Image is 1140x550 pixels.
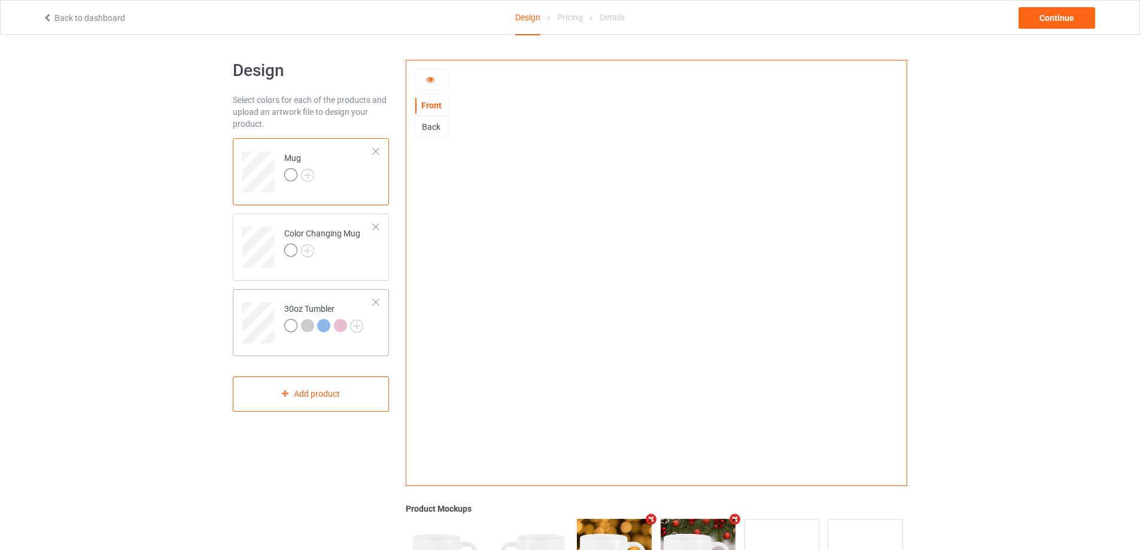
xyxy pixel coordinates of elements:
[644,513,659,525] i: Remove mockup
[415,99,448,111] div: Front
[233,138,389,205] div: Mug
[350,320,363,333] img: svg+xml;base64,PD94bWwgdmVyc2lvbj0iMS4wIiBlbmNvZGluZz0iVVRGLTgiPz4KPHN2ZyB3aWR0aD0iMjJweCIgaGVpZ2...
[415,121,448,133] div: Back
[557,1,583,34] div: Pricing
[233,60,389,81] h1: Design
[284,303,363,332] div: 30oz Tumbler
[233,376,389,412] div: Add product
[301,169,314,182] img: svg+xml;base64,PD94bWwgdmVyc2lvbj0iMS4wIiBlbmNvZGluZz0iVVRGLTgiPz4KPHN2ZyB3aWR0aD0iMjJweCIgaGVpZ2...
[233,289,389,356] div: 30oz Tumbler
[233,214,389,281] div: Color Changing Mug
[284,152,314,181] div: Mug
[515,1,540,35] div: Design
[301,244,314,257] img: svg+xml;base64,PD94bWwgdmVyc2lvbj0iMS4wIiBlbmNvZGluZz0iVVRGLTgiPz4KPHN2ZyB3aWR0aD0iMjJweCIgaGVpZ2...
[1019,7,1095,29] div: Continue
[42,13,125,23] a: Back to dashboard
[233,94,389,130] div: Select colors for each of the products and upload an artwork file to design your product.
[727,513,742,525] i: Remove mockup
[406,503,907,515] div: Product Mockups
[284,227,360,256] div: Color Changing Mug
[600,1,625,34] div: Details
